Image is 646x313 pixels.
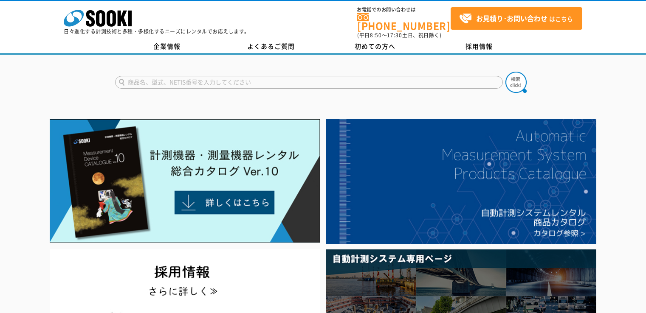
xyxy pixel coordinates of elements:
[505,72,527,93] img: btn_search.png
[115,76,503,89] input: 商品名、型式、NETIS番号を入力してください
[357,31,441,39] span: (平日 ～ 土日、祝日除く)
[355,42,395,51] span: 初めての方へ
[50,119,320,243] img: Catalog Ver10
[64,29,250,34] p: 日々進化する計測技術と多種・多様化するニーズにレンタルでお応えします。
[370,31,382,39] span: 8:50
[357,7,451,12] span: お電話でのお問い合わせは
[427,40,531,53] a: 採用情報
[387,31,402,39] span: 17:30
[459,12,573,25] span: はこちら
[451,7,582,30] a: お見積り･お問い合わせはこちら
[219,40,323,53] a: よくあるご質問
[115,40,219,53] a: 企業情報
[326,119,596,244] img: 自動計測システムカタログ
[357,13,451,31] a: [PHONE_NUMBER]
[476,13,547,23] strong: お見積り･お問い合わせ
[323,40,427,53] a: 初めての方へ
